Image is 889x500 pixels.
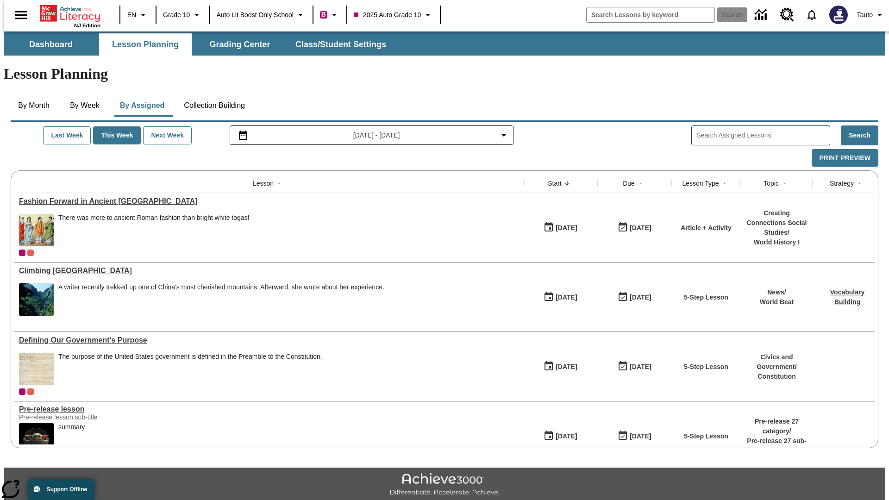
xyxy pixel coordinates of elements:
[745,417,808,436] p: Pre-release 27 category /
[540,288,580,306] button: 07/22/25: First time the lesson was available
[745,237,808,247] p: World History I
[5,33,97,56] button: Dashboard
[253,179,274,188] div: Lesson
[824,3,853,27] button: Select a new avatar
[614,358,654,375] button: 03/31/26: Last day the lesson can be accessed
[854,178,865,189] button: Sort
[853,6,889,23] button: Profile/Settings
[353,131,400,140] span: [DATE] - [DATE]
[19,405,519,413] a: Pre-release lesson, Lessons
[775,2,800,27] a: Resource Center, Will open in new tab
[58,353,322,385] div: The purpose of the United States government is defined in the Preamble to the Constitution.
[812,149,878,167] button: Print Preview
[28,479,94,500] button: Support Offline
[350,6,437,23] button: Class: 2025 Auto Grade 10, Select your class
[11,94,57,117] button: By Month
[316,6,344,23] button: Boost Class color is violet red. Change class color
[143,126,192,144] button: Next Week
[194,33,286,56] button: Grading Center
[841,125,878,145] button: Search
[19,413,158,421] div: Pre-release lesson sub-title
[623,179,635,188] div: Due
[556,222,577,234] div: [DATE]
[58,214,249,222] div: There was more to ancient Roman fashion than bright white togas!
[630,222,651,234] div: [DATE]
[27,388,34,395] div: OL 2025 Auto Grade 11
[540,219,580,237] button: 09/08/25: First time the lesson was available
[760,297,794,307] p: World Beat
[58,214,249,246] div: There was more to ancient Roman fashion than bright white togas!
[19,250,25,256] div: Current Class
[4,31,885,56] div: SubNavbar
[614,219,654,237] button: 09/08/25: Last day the lesson can be accessed
[176,94,252,117] button: Collection Building
[587,7,714,22] input: search field
[234,130,510,141] button: Select the date range menu item
[681,223,732,233] p: Article + Activity
[829,6,848,24] img: Avatar
[113,94,172,117] button: By Assigned
[548,179,562,188] div: Start
[830,179,854,188] div: Strategy
[779,178,790,189] button: Sort
[216,10,294,20] span: Auto Lit Boost only School
[127,10,136,20] span: EN
[58,283,384,291] div: A writer recently trekked up one of China's most cherished mountains. Afterward, she wrote about ...
[19,388,25,395] div: Current Class
[321,9,326,20] span: B
[19,267,519,275] a: Climbing Mount Tai, Lessons
[556,431,577,442] div: [DATE]
[556,292,577,303] div: [DATE]
[389,473,500,497] img: Achieve3000 Differentiate Accelerate Achieve
[630,431,651,442] div: [DATE]
[19,197,519,206] a: Fashion Forward in Ancient Rome, Lessons
[159,6,206,23] button: Grade: Grade 10, Select a grade
[47,486,87,493] span: Support Offline
[684,431,728,441] p: 5-Step Lesson
[630,361,651,373] div: [DATE]
[58,423,85,456] div: summary
[745,436,808,456] p: Pre-release 27 sub-category
[274,178,285,189] button: Sort
[58,353,322,361] div: The purpose of the United States government is defined in the Preamble to the Constitution.
[696,129,830,142] input: Search Assigned Lessons
[745,208,808,237] p: Creating Connections Social Studies /
[684,362,728,372] p: 5-Step Lesson
[62,94,108,117] button: By Week
[614,427,654,445] button: 01/25/26: Last day the lesson can be accessed
[19,423,54,456] img: hero alt text
[213,6,310,23] button: School: Auto Lit Boost only School, Select your school
[19,267,519,275] div: Climbing Mount Tai
[19,214,54,246] img: Illustration showing ancient Roman women wearing clothing in different styles and colors
[745,352,808,372] p: Civics and Government /
[4,65,885,82] h1: Lesson Planning
[19,197,519,206] div: Fashion Forward in Ancient Rome
[498,130,509,141] svg: Collapse Date Range Filter
[58,423,85,431] div: summary
[354,10,421,20] span: 2025 Auto Grade 10
[163,10,190,20] span: Grade 10
[630,292,651,303] div: [DATE]
[40,4,100,23] a: Home
[27,250,34,256] div: OL 2025 Auto Grade 11
[562,178,573,189] button: Sort
[682,179,719,188] div: Lesson Type
[58,283,384,316] div: A writer recently trekked up one of China's most cherished mountains. Afterward, she wrote about ...
[43,126,91,144] button: Last Week
[540,358,580,375] button: 07/01/25: First time the lesson was available
[7,1,35,29] button: Open side menu
[540,427,580,445] button: 01/22/25: First time the lesson was available
[857,10,873,20] span: Tauto
[635,178,646,189] button: Sort
[764,179,779,188] div: Topic
[830,288,864,306] a: Vocabulary Building
[745,372,808,381] p: Constitution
